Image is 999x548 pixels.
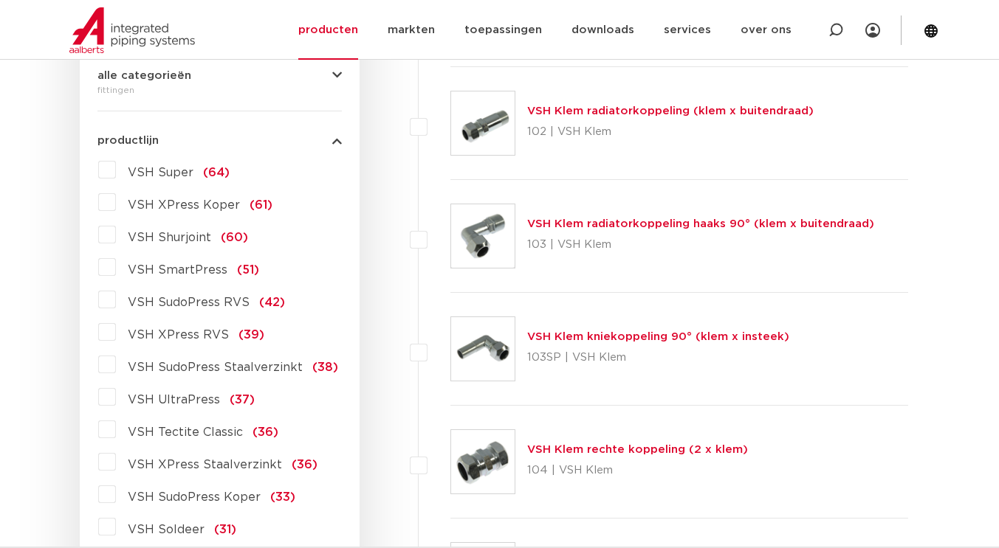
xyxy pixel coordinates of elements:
[527,105,814,117] a: VSH Klem radiatorkoppeling (klem x buitendraad)
[253,426,278,438] span: (36)
[97,135,342,146] button: productlijn
[527,233,874,257] p: 103 | VSH Klem
[128,394,220,406] span: VSH UltraPress
[214,524,236,535] span: (31)
[527,218,874,229] a: VSH Klem radiatorkoppeling haaks 90° (klem x buitendraad)
[97,70,191,81] span: alle categorieën
[128,264,227,276] span: VSH SmartPress
[312,361,338,373] span: (38)
[128,459,282,471] span: VSH XPress Staalverzinkt
[97,81,342,99] div: fittingen
[128,426,243,438] span: VSH Tectite Classic
[128,167,193,178] span: VSH Super
[221,232,248,243] span: (60)
[128,329,229,341] span: VSH XPress RVS
[270,491,295,503] span: (33)
[128,232,211,243] span: VSH Shurjoint
[451,91,515,155] img: Thumbnail for VSH Klem radiatorkoppeling (klem x buitendraad)
[527,120,814,144] p: 102 | VSH Klem
[97,70,342,81] button: alle categorieën
[250,199,272,211] span: (61)
[97,135,159,146] span: productlijn
[259,296,285,308] span: (42)
[527,346,789,370] p: 103SP | VSH Klem
[527,331,789,342] a: VSH Klem kniekoppeling 90° (klem x insteek)
[230,394,255,406] span: (37)
[451,204,515,268] img: Thumbnail for VSH Klem radiatorkoppeling haaks 90° (klem x buitendraad)
[128,296,250,308] span: VSH SudoPress RVS
[128,524,205,535] span: VSH Soldeer
[451,317,515,381] img: Thumbnail for VSH Klem kniekoppeling 90° (klem x insteek)
[203,167,230,178] span: (64)
[128,491,261,503] span: VSH SudoPress Koper
[527,459,748,482] p: 104 | VSH Klem
[292,459,317,471] span: (36)
[128,361,303,373] span: VSH SudoPress Staalverzinkt
[237,264,259,276] span: (51)
[451,430,515,493] img: Thumbnail for VSH Klem rechte koppeling (2 x klem)
[527,444,748,455] a: VSH Klem rechte koppeling (2 x klem)
[238,329,264,341] span: (39)
[128,199,240,211] span: VSH XPress Koper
